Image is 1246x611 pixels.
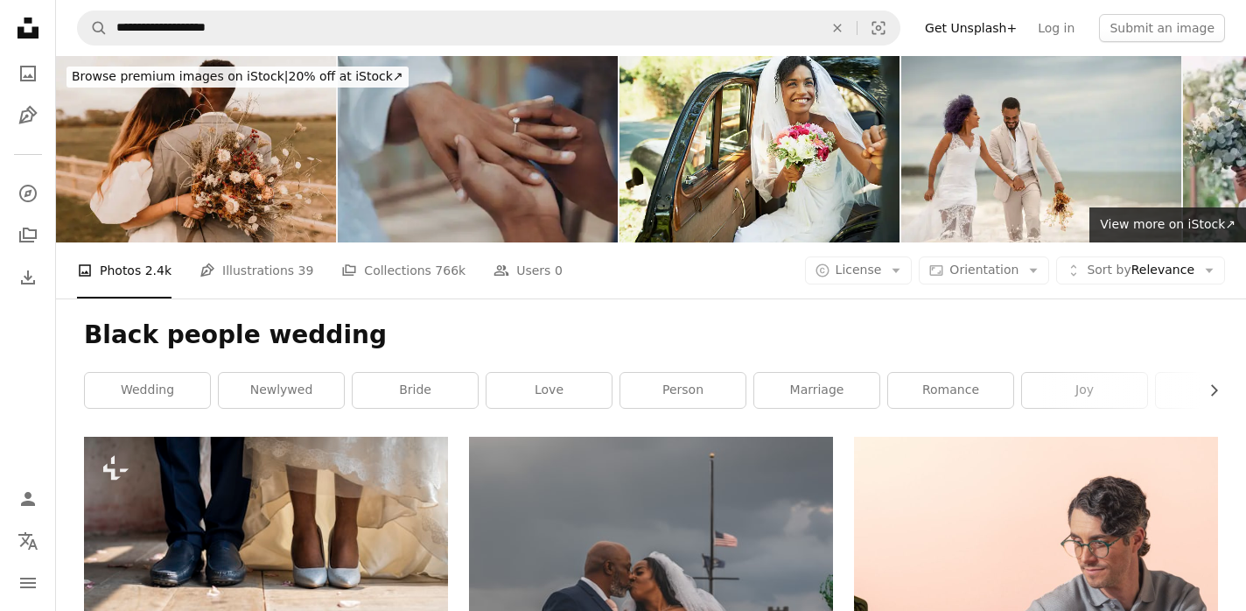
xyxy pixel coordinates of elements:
button: Clear [818,11,857,45]
a: Explore [10,176,45,211]
img: Couple, holding hands and jewellery for wedding, commitment or marriage union or ceremony with cl... [338,56,618,242]
a: romance [888,373,1013,408]
button: scroll list to the right [1198,373,1218,408]
button: Submit an image [1099,14,1225,42]
button: License [805,256,913,284]
img: Elopement Wedding [56,56,336,242]
span: 766k [435,261,465,280]
button: Visual search [857,11,899,45]
a: Users 0 [493,242,563,298]
a: Photos [10,56,45,91]
a: Log in / Sign up [10,481,45,516]
a: newlywed [219,373,344,408]
a: joy [1022,373,1147,408]
span: 39 [298,261,314,280]
a: person [620,373,745,408]
img: Come with me and be my love [619,56,899,242]
a: Illustrations [10,98,45,133]
a: Log in [1027,14,1085,42]
div: 20% off at iStock ↗ [66,67,409,88]
button: Sort byRelevance [1056,256,1225,284]
a: Bride and Groom Feet Standing on Wooden Floor [84,545,448,561]
a: Illustrations 39 [199,242,313,298]
form: Find visuals sitewide [77,11,900,46]
button: Search Unsplash [78,11,108,45]
a: Download History [10,260,45,295]
span: Sort by [1087,263,1130,277]
a: Collections [10,218,45,253]
span: Orientation [949,263,1018,277]
a: love [486,373,612,408]
a: marriage [754,373,879,408]
button: Orientation [919,256,1049,284]
span: Relevance [1087,262,1194,279]
span: Browse premium images on iStock | [72,69,288,83]
span: License [836,263,882,277]
a: Browse premium images on iStock|20% off at iStock↗ [56,56,419,98]
a: Collections 766k [341,242,465,298]
button: Menu [10,565,45,600]
button: Language [10,523,45,558]
img: Groom and bride walking on the edge of the sea [901,56,1181,242]
a: View more on iStock↗ [1089,207,1246,242]
span: View more on iStock ↗ [1100,217,1235,231]
a: Get Unsplash+ [914,14,1027,42]
span: 0 [555,261,563,280]
a: bride [353,373,478,408]
a: wedding [85,373,210,408]
h1: Black people wedding [84,320,1218,351]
